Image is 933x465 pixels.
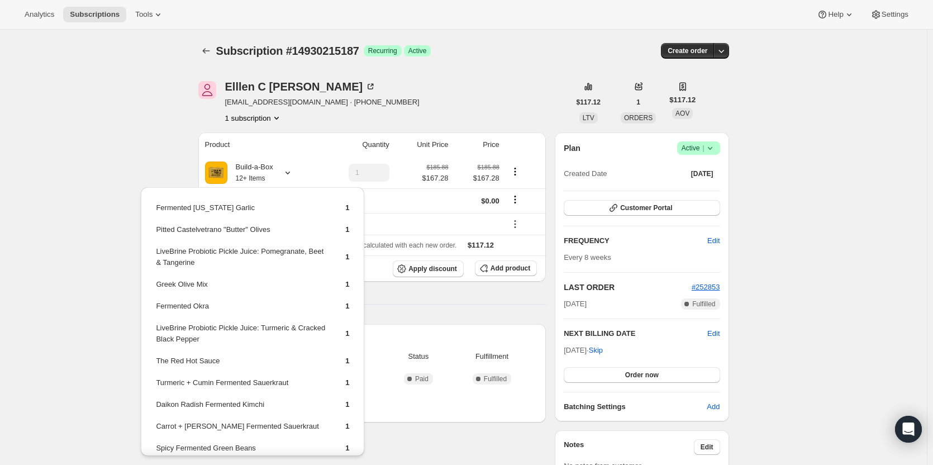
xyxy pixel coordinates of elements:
span: Created Date [564,168,607,179]
span: $117.12 [468,241,494,249]
span: 1 [636,98,640,107]
span: 1 [345,378,349,387]
span: Fulfilled [692,300,715,309]
button: Order now [564,367,720,383]
h6: Batching Settings [564,401,707,412]
span: Subscription #14930215187 [216,45,359,57]
span: Customer Portal [620,203,672,212]
span: $117.12 [577,98,601,107]
span: Skip [589,345,603,356]
button: Edit [707,328,720,339]
button: Subscriptions [63,7,126,22]
th: Quantity [319,132,392,157]
td: Turmeric + Cumin Fermented Sauerkraut [155,377,326,397]
span: Tools [135,10,153,19]
span: Add product [491,264,530,273]
span: 1 [345,400,349,409]
th: Product [198,132,320,157]
span: $117.12 [669,94,696,106]
h2: Plan [564,143,580,154]
span: [EMAIL_ADDRESS][DOMAIN_NAME] · [PHONE_NUMBER] [225,97,420,108]
h2: FREQUENCY [564,235,707,246]
span: ORDERS [624,114,653,122]
span: | [702,144,704,153]
span: Subscriptions [70,10,120,19]
span: Order now [625,371,659,379]
span: AOV [675,110,689,117]
span: $167.28 [422,173,449,184]
td: Carrot + [PERSON_NAME] Fermented Sauerkraut [155,420,326,441]
th: Unit Price [393,132,452,157]
h2: Timeline [216,445,546,456]
button: Edit [694,439,720,455]
button: #252853 [692,282,720,293]
span: 1 [345,302,349,310]
td: Greek Olive Mix [155,278,326,299]
a: #252853 [692,283,720,291]
span: Add [707,401,720,412]
span: Fulfilled [484,374,507,383]
span: Help [828,10,843,19]
span: Edit [701,443,713,452]
span: Every 8 weeks [564,253,611,262]
h3: Notes [564,439,694,455]
td: Spicy Fermented Green Beans [155,442,326,463]
span: 1 [345,444,349,452]
button: Skip [582,341,610,359]
button: Settings [864,7,915,22]
button: Apply discount [393,260,464,277]
img: product img [205,162,227,184]
button: Customer Portal [564,200,720,216]
span: Elllen C Mullins [198,81,216,99]
div: Elllen C [PERSON_NAME] [225,81,377,92]
button: $117.12 [570,94,607,110]
th: Price [452,132,503,157]
nav: Pagination [207,398,537,414]
button: Analytics [18,7,61,22]
button: Add product [475,260,537,276]
span: Recurring [368,46,397,55]
div: Build-a-Box [227,162,273,184]
span: Active [408,46,427,55]
td: LiveBrine Probiotic Pickle Juice: Pomegranate, Beet & Tangerine [155,245,326,277]
h2: Payment attempts [207,333,537,344]
small: $185.88 [478,164,499,170]
span: [DATE] [564,298,587,310]
span: $167.28 [455,173,499,184]
td: Fermented [US_STATE] Garlic [155,202,326,222]
span: Edit [707,235,720,246]
span: [DATE] [691,169,713,178]
td: Pitted Castelvetrano "Butter" Olives [155,224,326,244]
td: LiveBrine Probiotic Pickle Juice: Turmeric & Cracked Black Pepper [155,322,326,354]
button: Product actions [225,112,282,124]
button: Product actions [506,165,524,178]
td: Daikon Radish Fermented Kimchi [155,398,326,419]
span: 1 [345,329,349,338]
span: Paid [415,374,429,383]
span: 1 [345,422,349,430]
span: Create order [668,46,707,55]
span: Active [682,143,716,154]
span: 1 [345,280,349,288]
h2: LAST ORDER [564,282,692,293]
span: Analytics [25,10,54,19]
h2: NEXT BILLING DATE [564,328,707,339]
button: Edit [701,232,726,250]
span: $0.00 [481,197,499,205]
span: Status [390,351,447,362]
small: $185.88 [426,164,448,170]
span: LTV [583,114,594,122]
td: Fermented Okra [155,300,326,321]
span: 1 [345,357,349,365]
span: 1 [345,225,349,234]
button: Add [700,398,726,416]
span: 1 [345,253,349,261]
small: 12+ Items [236,174,265,182]
span: [DATE] · [564,346,603,354]
div: Open Intercom Messenger [895,416,922,443]
button: Subscriptions [198,43,214,59]
span: Fulfillment [454,351,530,362]
span: Settings [882,10,908,19]
td: The Red Hot Sauce [155,355,326,376]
